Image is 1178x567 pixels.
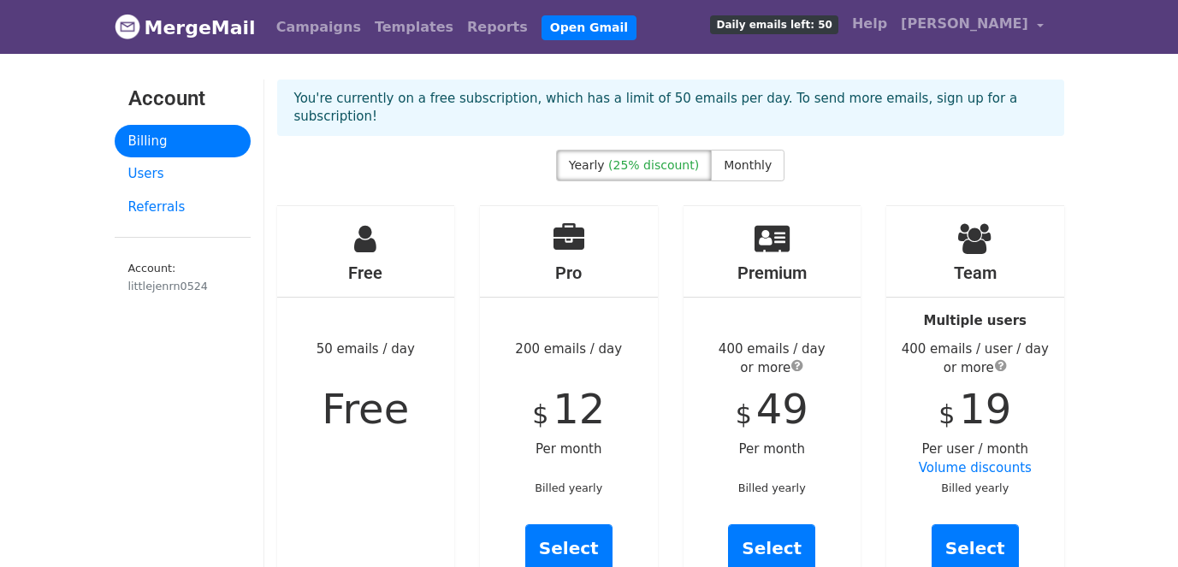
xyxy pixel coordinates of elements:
span: Free [322,385,409,433]
span: $ [532,399,548,429]
a: Billing [115,125,251,158]
span: Yearly [569,158,605,172]
small: Billed yearly [941,481,1009,494]
span: $ [736,399,752,429]
a: Campaigns [269,10,368,44]
img: MergeMail logo [115,14,140,39]
a: Volume discounts [919,460,1032,475]
a: Referrals [115,191,251,224]
h4: Free [277,263,455,283]
span: [PERSON_NAME] [901,14,1028,34]
a: MergeMail [115,9,256,45]
h4: Team [886,263,1064,283]
a: Users [115,157,251,191]
div: 400 emails / day or more [684,340,861,378]
a: Open Gmail [542,15,636,40]
span: 49 [756,385,808,433]
small: Billed yearly [738,481,806,494]
small: Billed yearly [535,481,602,494]
span: Monthly [724,158,772,172]
span: 19 [959,385,1011,433]
span: (25% discount) [608,158,699,172]
small: Account: [128,262,237,294]
h3: Account [128,86,237,111]
a: Daily emails left: 50 [703,7,844,41]
div: 400 emails / user / day or more [886,340,1064,378]
div: littlejenrn0524 [128,278,237,294]
span: $ [938,399,955,429]
p: You're currently on a free subscription, which has a limit of 50 emails per day. To send more ema... [294,90,1047,126]
strong: Multiple users [924,313,1027,328]
span: Daily emails left: 50 [710,15,838,34]
a: Reports [460,10,535,44]
a: Help [845,7,894,41]
span: 12 [553,385,605,433]
h4: Premium [684,263,861,283]
a: Templates [368,10,460,44]
a: [PERSON_NAME] [894,7,1050,47]
h4: Pro [480,263,658,283]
